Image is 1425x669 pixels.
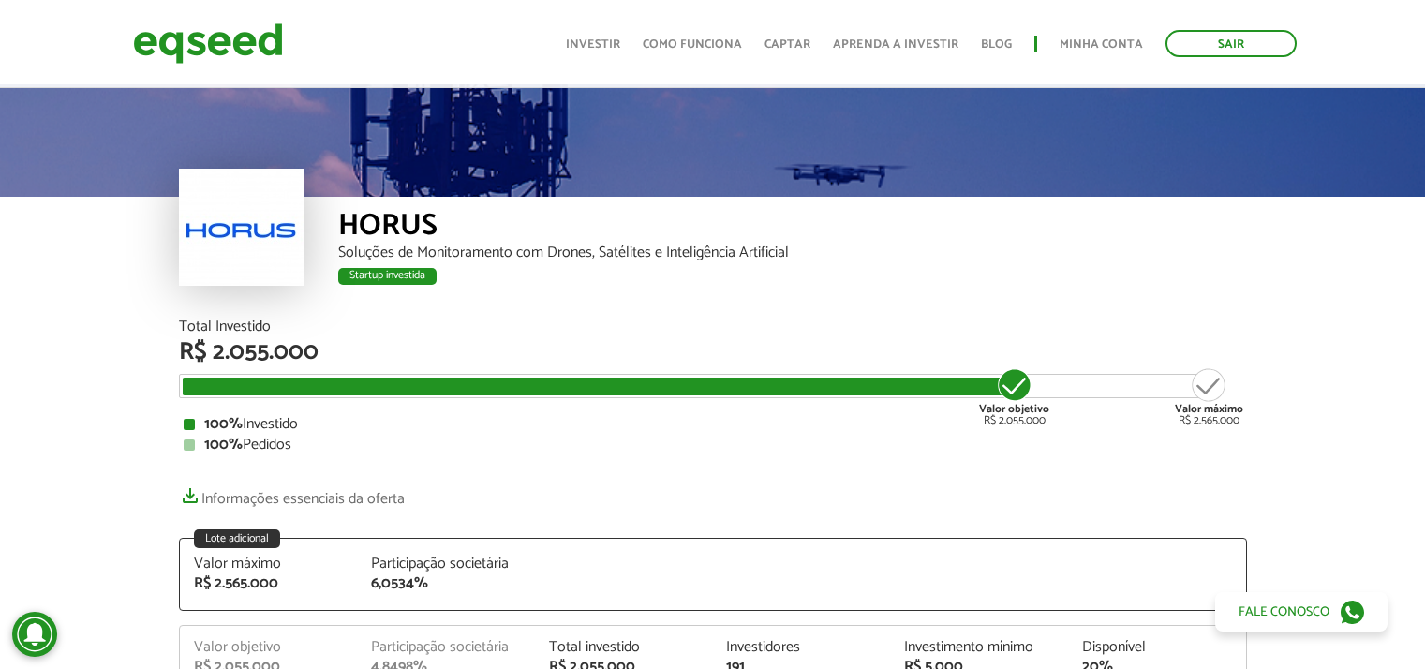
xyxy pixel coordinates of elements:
div: Pedidos [184,438,1242,453]
strong: Valor objetivo [979,400,1049,418]
a: Informações essenciais da oferta [179,481,405,507]
div: Startup investida [338,268,437,285]
div: Valor objetivo [194,640,344,655]
div: Total investido [549,640,699,655]
a: Como funciona [643,38,742,51]
div: Disponível [1082,640,1232,655]
div: R$ 2.055.000 [979,366,1049,426]
img: EqSeed [133,19,283,68]
a: Blog [981,38,1012,51]
strong: 100% [204,432,243,457]
div: Lote adicional [194,529,280,548]
a: Sair [1165,30,1297,57]
strong: 100% [204,411,243,437]
div: Soluções de Monitoramento com Drones, Satélites e Inteligência Artificial [338,245,1247,260]
a: Aprenda a investir [833,38,958,51]
div: Investimento mínimo [904,640,1054,655]
div: Participação societária [371,557,521,572]
div: R$ 2.055.000 [179,340,1247,364]
a: Captar [764,38,810,51]
div: Valor máximo [194,557,344,572]
div: Investidores [726,640,876,655]
a: Minha conta [1060,38,1143,51]
strong: Valor máximo [1175,400,1243,418]
div: R$ 2.565.000 [1175,366,1243,426]
a: Investir [566,38,620,51]
a: Fale conosco [1215,592,1388,632]
div: 6,0534% [371,576,521,591]
div: Participação societária [371,640,521,655]
div: Investido [184,417,1242,432]
div: R$ 2.565.000 [194,576,344,591]
div: Total Investido [179,320,1247,334]
div: HORUS [338,211,1247,245]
